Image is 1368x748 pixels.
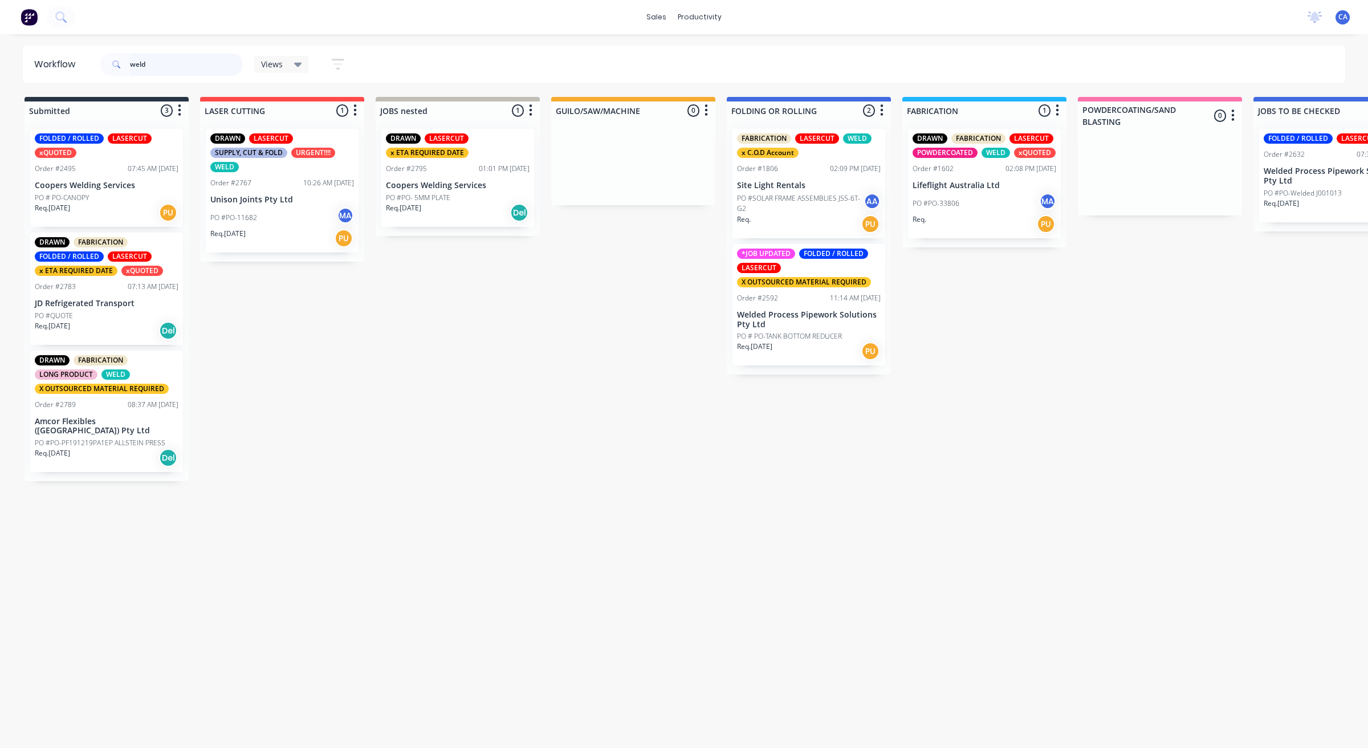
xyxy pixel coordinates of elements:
[303,178,354,188] div: 10:26 AM [DATE]
[21,9,38,26] img: Factory
[641,9,672,26] div: sales
[35,448,70,458] p: Req. [DATE]
[30,233,183,345] div: DRAWNFABRICATIONFOLDED / ROLLEDLASERCUTx ETA REQUIRED DATExQUOTEDOrder #278307:13 AM [DATE]JD Ref...
[381,129,534,227] div: DRAWNLASERCUTx ETA REQUIRED DATEOrder #279501:01 PM [DATE]Coopers Welding ServicesPO #PO- 5MM PLA...
[121,266,163,276] div: xQUOTED
[386,133,421,144] div: DRAWN
[913,148,978,158] div: POWDERCOATED
[951,133,1005,144] div: FABRICATION
[159,322,177,340] div: Del
[35,133,104,144] div: FOLDED / ROLLED
[386,148,469,158] div: x ETA REQUIRED DATE
[737,249,795,259] div: *JOB UPDATED
[732,129,885,238] div: FABRICATIONLASERCUTWELDx C.O.D AccountOrder #180602:09 PM [DATE]Site Light RentalsPO #SOLAR FRAME...
[861,342,880,360] div: PU
[913,214,926,225] p: Req.
[35,237,70,247] div: DRAWN
[35,251,104,262] div: FOLDED / ROLLED
[1014,148,1056,158] div: xQUOTED
[159,204,177,222] div: PU
[35,438,165,448] p: PO #PO-PF191219PA1EP ALLSTEIN PRESS
[913,181,1056,190] p: Lifeflight Australia Ltd
[425,133,469,144] div: LASERCUT
[1264,188,1342,198] p: PO #PO-Welded J001013
[35,369,97,380] div: LONG PRODUCT
[1264,198,1299,209] p: Req. [DATE]
[737,133,791,144] div: FABRICATION
[737,193,864,214] p: PO #SOLAR FRAME ASSEMBLIES JSS-6T-G2
[982,148,1010,158] div: WELD
[128,400,178,410] div: 08:37 AM [DATE]
[386,164,427,174] div: Order #2795
[101,369,130,380] div: WELD
[479,164,530,174] div: 01:01 PM [DATE]
[261,58,283,70] span: Views
[130,53,243,76] input: Search for orders...
[672,9,727,26] div: productivity
[35,299,178,308] p: JD Refrigerated Transport
[35,282,76,292] div: Order #2783
[1264,149,1305,160] div: Order #2632
[35,203,70,213] p: Req. [DATE]
[30,129,183,227] div: FOLDED / ROLLEDLASERCUTxQUOTEDOrder #249507:45 AM [DATE]Coopers Welding ServicesPO # PO-CANOPYReq...
[386,193,450,203] p: PO #PO- 5MM PLATE
[206,129,359,253] div: DRAWNLASERCUTSUPPLY, CUT & FOLDURGENT!!!!WELDOrder #276710:26 AM [DATE]Unison Joints Pty LtdPO #P...
[737,181,881,190] p: Site Light Rentals
[913,198,959,209] p: PO #PO-33806
[35,321,70,331] p: Req. [DATE]
[35,181,178,190] p: Coopers Welding Services
[913,133,947,144] div: DRAWN
[510,204,528,222] div: Del
[108,133,152,144] div: LASERCUT
[34,58,81,71] div: Workflow
[337,207,354,224] div: MA
[74,237,128,247] div: FABRICATION
[737,293,778,303] div: Order #2592
[1009,133,1053,144] div: LASERCUT
[1039,193,1056,210] div: MA
[210,213,257,223] p: PO #PO-11682
[861,215,880,233] div: PU
[732,244,885,366] div: *JOB UPDATEDFOLDED / ROLLEDLASERCUTX OUTSOURCED MATERIAL REQUIREDOrder #259211:14 AM [DATE]Welded...
[35,400,76,410] div: Order #2789
[210,195,354,205] p: Unison Joints Pty Ltd
[908,129,1061,238] div: DRAWNFABRICATIONLASERCUTPOWDERCOATEDWELDxQUOTEDOrder #160202:08 PM [DATE]Lifeflight Australia Ltd...
[210,133,245,144] div: DRAWN
[799,249,868,259] div: FOLDED / ROLLED
[210,148,287,158] div: SUPPLY, CUT & FOLD
[35,417,178,436] p: Amcor Flexibles ([GEOGRAPHIC_DATA]) Pty Ltd
[1264,133,1333,144] div: FOLDED / ROLLED
[291,148,335,158] div: URGENT!!!!
[913,164,954,174] div: Order #1602
[386,181,530,190] p: Coopers Welding Services
[35,384,169,394] div: X OUTSOURCED MATERIAL REQUIRED
[159,449,177,467] div: Del
[864,193,881,210] div: AA
[795,133,839,144] div: LASERCUT
[737,164,778,174] div: Order #1806
[128,164,178,174] div: 07:45 AM [DATE]
[737,331,842,342] p: PO # PO-TANK BOTTOM REDUCER
[35,311,73,321] p: PO #QUOTE
[210,229,246,239] p: Req. [DATE]
[843,133,872,144] div: WELD
[35,355,70,365] div: DRAWN
[108,251,152,262] div: LASERCUT
[737,310,881,330] p: Welded Process Pipework Solutions Pty Ltd
[35,164,76,174] div: Order #2495
[210,178,251,188] div: Order #2767
[335,229,353,247] div: PU
[737,148,799,158] div: x C.O.D Account
[35,266,117,276] div: x ETA REQUIRED DATE
[30,351,183,473] div: DRAWNFABRICATIONLONG PRODUCTWELDX OUTSOURCED MATERIAL REQUIREDOrder #278908:37 AM [DATE]Amcor Fle...
[74,355,128,365] div: FABRICATION
[830,293,881,303] div: 11:14 AM [DATE]
[210,162,239,172] div: WELD
[1005,164,1056,174] div: 02:08 PM [DATE]
[35,193,89,203] p: PO # PO-CANOPY
[386,203,421,213] p: Req. [DATE]
[1338,12,1347,22] span: CA
[830,164,881,174] div: 02:09 PM [DATE]
[128,282,178,292] div: 07:13 AM [DATE]
[249,133,293,144] div: LASERCUT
